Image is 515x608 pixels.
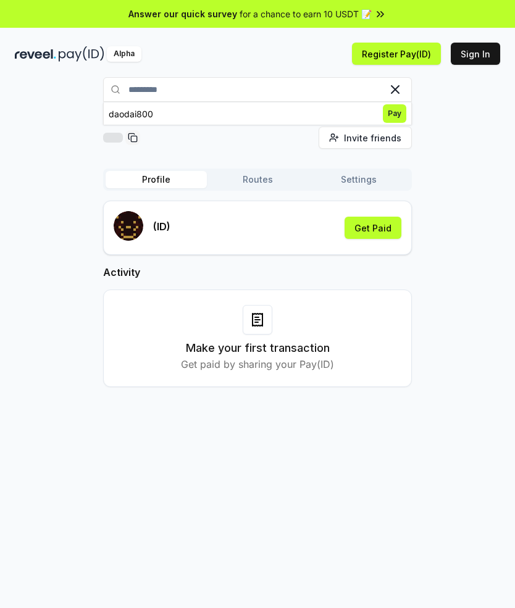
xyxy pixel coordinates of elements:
[128,7,237,20] span: Answer our quick survey
[107,46,141,62] div: Alpha
[186,339,330,357] h3: Make your first transaction
[103,102,412,125] button: daodai800Pay
[153,219,170,234] p: (ID)
[345,217,401,239] button: Get Paid
[383,104,406,123] span: Pay
[109,107,153,120] div: daodai800
[344,131,401,144] span: Invite friends
[319,127,412,149] button: Invite friends
[103,265,412,280] h2: Activity
[240,7,372,20] span: for a chance to earn 10 USDT 📝
[352,43,441,65] button: Register Pay(ID)
[59,46,104,62] img: pay_id
[207,171,308,188] button: Routes
[308,171,409,188] button: Settings
[106,171,207,188] button: Profile
[15,46,56,62] img: reveel_dark
[181,357,334,372] p: Get paid by sharing your Pay(ID)
[451,43,500,65] button: Sign In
